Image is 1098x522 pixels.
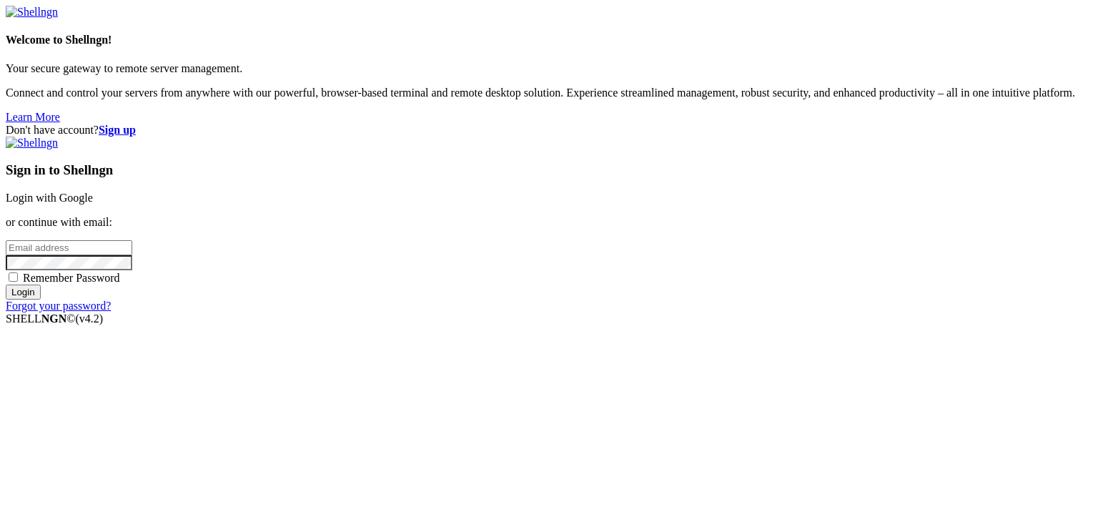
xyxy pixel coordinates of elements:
p: Your secure gateway to remote server management. [6,62,1092,75]
div: Don't have account? [6,124,1092,137]
p: Connect and control your servers from anywhere with our powerful, browser-based terminal and remo... [6,87,1092,99]
a: Forgot your password? [6,300,111,312]
h3: Sign in to Shellngn [6,162,1092,178]
a: Sign up [99,124,136,136]
span: Remember Password [23,272,120,284]
input: Remember Password [9,272,18,282]
input: Login [6,285,41,300]
input: Email address [6,240,132,255]
span: SHELL © [6,312,103,325]
a: Login with Google [6,192,93,204]
img: Shellngn [6,6,58,19]
b: NGN [41,312,67,325]
h4: Welcome to Shellngn! [6,34,1092,46]
img: Shellngn [6,137,58,149]
span: 4.2.0 [76,312,104,325]
p: or continue with email: [6,216,1092,229]
a: Learn More [6,111,60,123]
